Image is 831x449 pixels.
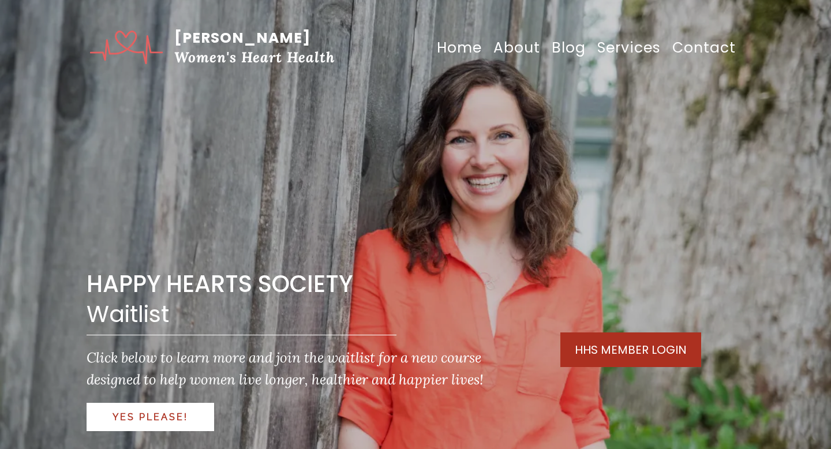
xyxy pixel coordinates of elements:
[174,48,335,66] span: Women's Heart Health
[592,31,667,66] a: Services
[174,28,310,48] strong: [PERSON_NAME]
[113,411,188,422] span: YES PLEASE!
[89,26,164,70] img: Brand Logo
[560,332,701,367] a: HHS MEMBER LOGIN
[575,341,687,358] span: HHS MEMBER LOGIN
[488,31,546,66] a: About
[546,31,592,66] a: Blog
[431,31,488,66] a: Home
[87,269,500,299] h2: HAPPY HEARTS SOCIETY
[87,349,484,388] em: Click below to learn more and join the waitlist for a new course designed to help women live long...
[87,403,214,431] a: YES PLEASE!
[667,31,742,66] a: Contact
[87,299,500,329] p: Waitlist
